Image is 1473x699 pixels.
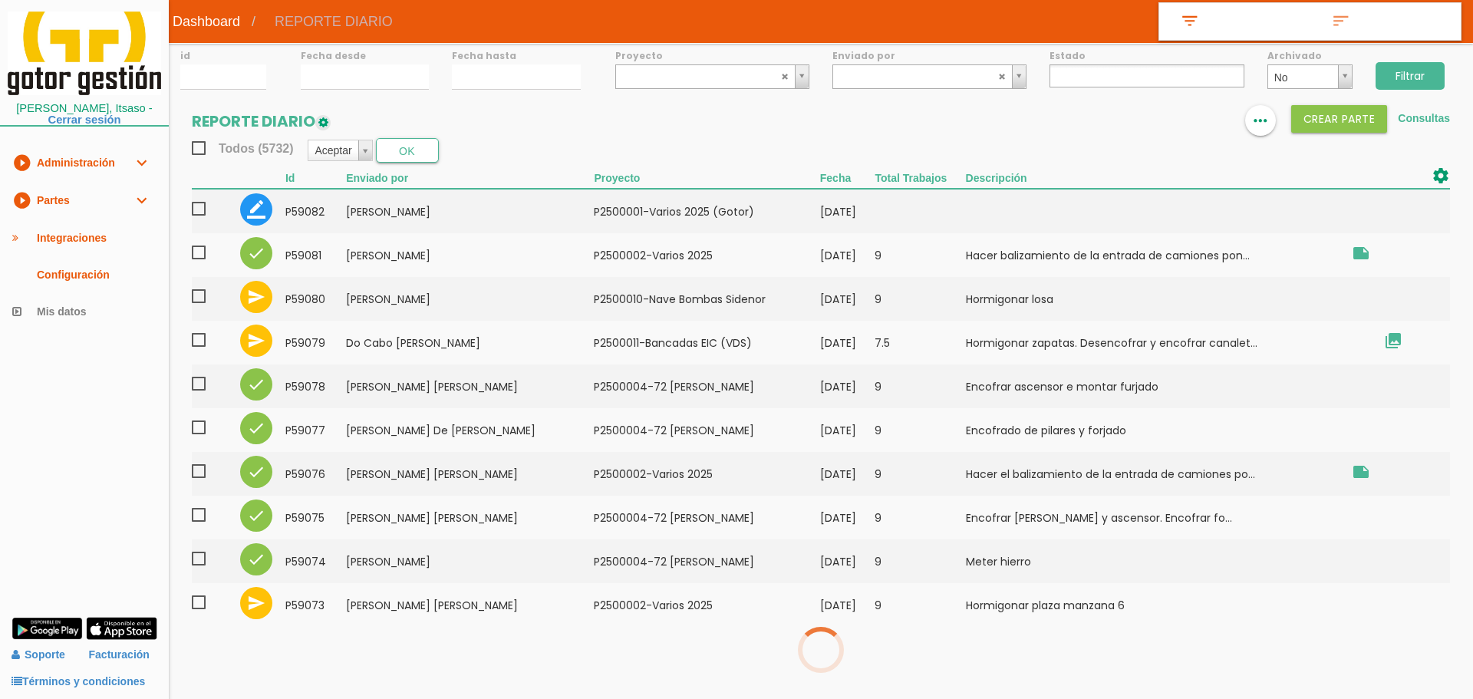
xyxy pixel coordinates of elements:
a: sort [1310,3,1461,40]
i: Obra Zarautz [1352,463,1370,481]
td: Hormigonar plaza manzana 6 [966,583,1343,627]
span: Todos (5732) [192,139,294,158]
a: Cerrar sesión [48,114,121,126]
i: check [247,506,265,525]
td: 59077 [285,408,346,452]
td: 9 [875,277,965,321]
th: Enviado por [346,167,594,189]
td: [PERSON_NAME] [346,189,594,233]
i: expand_more [132,144,150,181]
td: [DATE] [820,189,875,233]
i: send [247,288,265,306]
td: P2500002-Varios 2025 [594,583,819,627]
td: Encofrado de pilares y forjado [966,408,1343,452]
td: [PERSON_NAME] [PERSON_NAME] [346,452,594,496]
a: Aceptar [308,140,371,160]
td: 7.5 [875,321,965,364]
a: filter_list [1159,3,1310,40]
td: Encofrar [PERSON_NAME] y ascensor. Encofrar fo... [966,496,1343,539]
td: P2500004-72 [PERSON_NAME] [594,496,819,539]
label: Estado [1050,49,1244,62]
td: [PERSON_NAME] [346,277,594,321]
td: P2500002-Varios 2025 [594,233,819,277]
td: Hacer el balizamiento de la entrada de camiones po... [966,452,1343,496]
td: [PERSON_NAME] [PERSON_NAME] [346,583,594,627]
td: P2500010-Nave Bombas Sidenor [594,277,819,321]
i: sort [1329,12,1353,31]
td: Hormigonar losa [966,277,1343,321]
a: No [1267,64,1353,89]
td: P2500004-72 [PERSON_NAME] [594,539,819,583]
td: [DATE] [820,277,875,321]
td: [DATE] [820,321,875,364]
td: [DATE] [820,583,875,627]
td: Encofrar ascensor e montar furjado [966,364,1343,408]
td: P2500001-Varios 2025 (Gotor) [594,189,819,233]
td: Do Cabo [PERSON_NAME] [346,321,594,364]
td: [PERSON_NAME] [PERSON_NAME] [346,364,594,408]
th: Descripción [966,167,1343,189]
a: Crear PARTE [1291,112,1388,124]
th: Id [285,167,346,189]
td: 9 [875,233,965,277]
td: [DATE] [820,496,875,539]
td: [DATE] [820,539,875,583]
label: Proyecto [615,49,809,62]
img: itcons-logo [8,12,161,95]
i: expand_more [132,182,150,219]
i: check [247,550,265,569]
i: send [247,331,265,350]
td: P2500004-72 [PERSON_NAME] [594,408,819,452]
h2: REPORTE DIARIO [192,113,331,130]
td: 9 [875,408,965,452]
td: [PERSON_NAME] [PERSON_NAME] [346,496,594,539]
td: P2500011-Bancadas EIC (VDS) [594,321,819,364]
td: [PERSON_NAME] [346,539,594,583]
label: Archivado [1267,49,1353,62]
label: Enviado por [832,49,1026,62]
label: Fecha hasta [452,49,581,62]
td: [PERSON_NAME] De [PERSON_NAME] [346,408,594,452]
td: [DATE] [820,364,875,408]
i: Obra carretera Zarautz [1352,244,1370,262]
td: 59080 [285,277,346,321]
span: No [1274,65,1333,90]
i: send [247,594,265,612]
td: [DATE] [820,233,875,277]
td: 59075 [285,496,346,539]
td: 59078 [285,364,346,408]
td: P2500004-72 [PERSON_NAME] [594,364,819,408]
label: id [180,49,266,62]
i: check [247,463,265,481]
td: Meter hierro [966,539,1343,583]
i: settings [1432,167,1450,185]
span: Aceptar [315,140,351,160]
td: Hacer balizamiento de la entrada de camiones pon... [966,233,1343,277]
a: Soporte [12,648,65,661]
td: 9 [875,583,965,627]
button: Crear PARTE [1291,105,1388,133]
td: 9 [875,496,965,539]
button: OK [376,138,439,163]
a: Facturación [89,641,150,668]
td: [PERSON_NAME] [346,233,594,277]
a: Términos y condiciones [12,675,145,687]
a: Consultas [1398,112,1450,124]
input: Filtrar [1376,62,1445,90]
i: check [247,375,265,394]
td: 9 [875,452,965,496]
i: collections [1384,331,1402,350]
td: 59074 [285,539,346,583]
th: Proyecto [594,167,819,189]
i: play_circle_filled [12,182,31,219]
td: P2500002-Varios 2025 [594,452,819,496]
td: [DATE] [820,452,875,496]
i: border_color [247,200,265,219]
label: Fecha desde [301,49,430,62]
i: check [247,419,265,437]
td: [DATE] [820,408,875,452]
span: REPORTE DIARIO [263,2,404,41]
td: 59076 [285,452,346,496]
img: edit-1.png [315,115,331,130]
td: 59079 [285,321,346,364]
